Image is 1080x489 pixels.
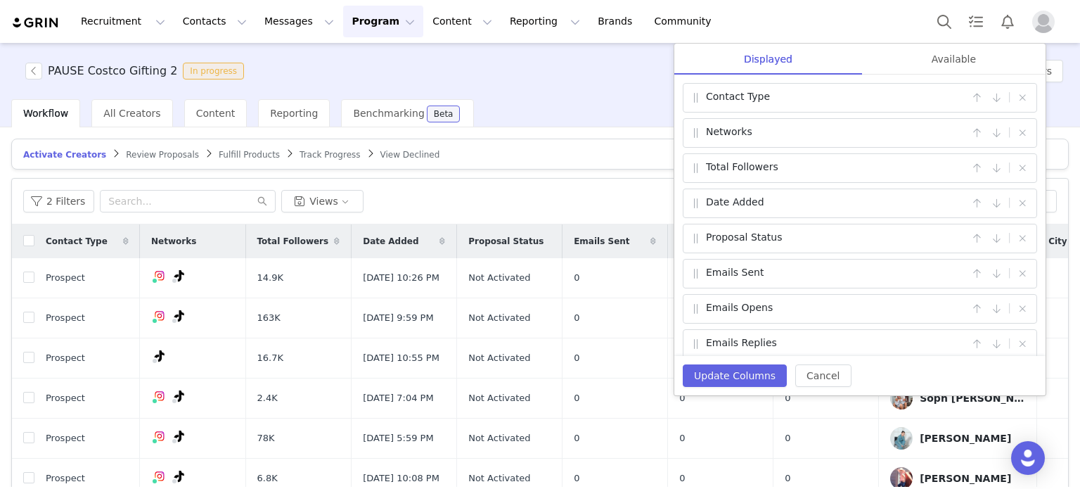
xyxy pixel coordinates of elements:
[795,364,851,387] button: Cancel
[100,190,276,212] input: Search...
[1008,160,1011,177] span: |
[257,196,267,206] i: icon: search
[196,108,236,119] span: Content
[25,63,250,80] span: [object Object]
[589,6,645,37] a: Brands
[1008,230,1011,247] span: |
[706,160,778,177] span: Total Followers
[890,427,1025,450] a: [PERSON_NAME]
[574,351,579,365] span: 0
[257,271,283,285] span: 14.9K
[706,125,752,141] span: Networks
[281,190,364,212] button: Views
[363,235,418,248] span: Date Added
[363,431,433,445] span: [DATE] 5:59 PM
[183,63,244,80] span: In progress
[574,391,579,405] span: 0
[706,265,764,282] span: Emails Sent
[468,391,530,405] span: Not Activated
[363,391,433,405] span: [DATE] 7:04 PM
[11,16,60,30] img: grin logo
[706,300,773,317] span: Emails Opens
[1048,235,1067,248] span: City
[434,110,454,118] div: Beta
[174,6,255,37] button: Contacts
[46,311,85,325] span: Prospect
[46,431,85,445] span: Prospect
[257,311,281,325] span: 163K
[679,391,685,405] span: 0
[706,195,764,212] span: Date Added
[154,471,165,482] img: instagram.svg
[270,108,318,119] span: Reporting
[103,108,160,119] span: All Creators
[468,271,530,285] span: Not Activated
[468,235,544,248] span: Proposal Status
[363,351,439,365] span: [DATE] 10:55 PM
[1008,125,1011,141] span: |
[154,431,165,442] img: instagram.svg
[920,473,1011,484] div: [PERSON_NAME]
[1008,300,1011,317] span: |
[154,310,165,322] img: instagram.svg
[574,431,579,445] span: 0
[574,471,579,485] span: 0
[72,6,174,37] button: Recruitment
[468,351,530,365] span: Not Activated
[363,311,433,325] span: [DATE] 9:59 PM
[890,427,913,450] img: 25b5b34c-a06b-4207-9e01-124db377ba20.jpg
[785,391,790,405] span: 0
[890,387,913,409] img: 6bf8c1b4-542b-4a8a-a97b-cf138072566d.jpg
[257,431,275,445] span: 78K
[126,150,199,160] span: Review Proposals
[574,271,579,285] span: 0
[257,235,329,248] span: Total Followers
[23,108,68,119] span: Workflow
[468,431,530,445] span: Not Activated
[23,150,106,160] span: Activate Creators
[46,391,85,405] span: Prospect
[1008,195,1011,212] span: |
[23,190,94,212] button: 2 Filters
[468,471,530,485] span: Not Activated
[679,431,685,445] span: 0
[1011,441,1045,475] div: Open Intercom Messenger
[46,471,85,485] span: Prospect
[1008,336,1011,353] span: |
[929,6,960,37] button: Search
[785,431,790,445] span: 0
[343,6,423,37] button: Program
[1024,11,1069,33] button: Profile
[920,393,1025,404] div: Soph [PERSON_NAME]
[1032,11,1055,33] img: placeholder-profile.jpg
[154,390,165,402] img: instagram.svg
[46,351,85,365] span: Prospect
[920,433,1011,444] div: [PERSON_NAME]
[300,150,360,160] span: Track Progress
[960,6,991,37] a: Tasks
[646,6,726,37] a: Community
[46,235,108,248] span: Contact Type
[46,271,85,285] span: Prospect
[151,235,196,248] span: Networks
[574,235,629,248] span: Emails Sent
[256,6,342,37] button: Messages
[363,471,439,485] span: [DATE] 10:08 PM
[679,471,685,485] span: 0
[785,471,790,485] span: 0
[574,311,579,325] span: 0
[1008,265,1011,282] span: |
[154,270,165,281] img: instagram.svg
[706,230,783,247] span: Proposal Status
[380,150,440,160] span: View Declined
[257,351,283,365] span: 16.7K
[468,311,530,325] span: Not Activated
[501,6,589,37] button: Reporting
[257,471,278,485] span: 6.8K
[992,6,1023,37] button: Notifications
[257,391,278,405] span: 2.4K
[363,271,439,285] span: [DATE] 10:26 PM
[683,364,787,387] button: Update Columns
[353,108,424,119] span: Benchmarking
